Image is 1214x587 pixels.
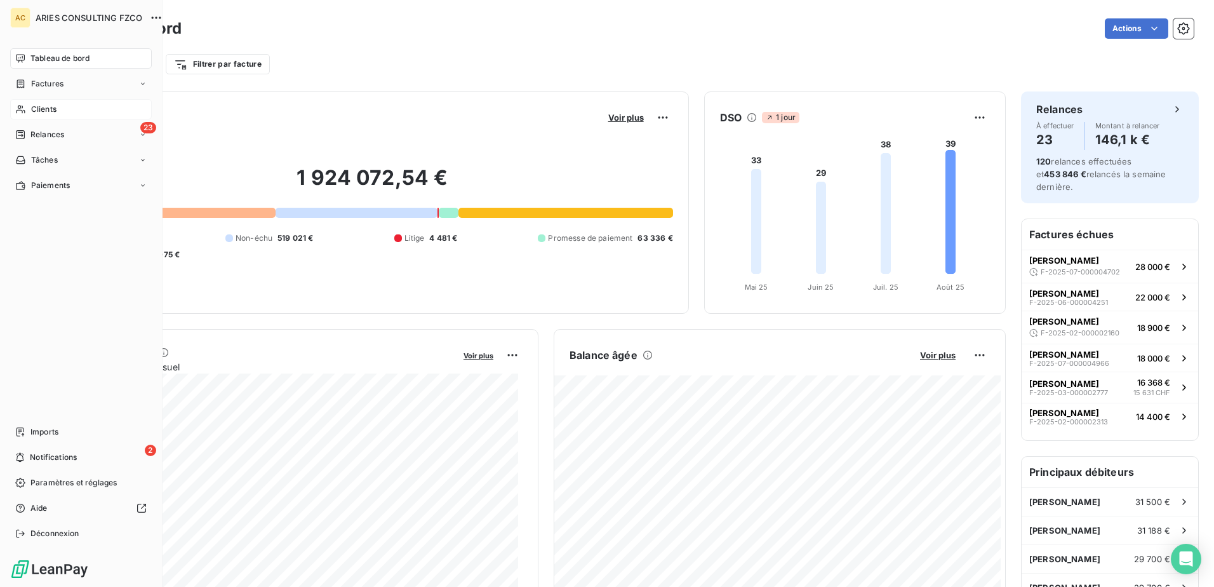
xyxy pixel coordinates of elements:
a: Paiements [10,175,152,196]
span: Litige [404,233,425,244]
button: [PERSON_NAME]F-2025-03-00000277716 368 €15 631 CHF [1022,372,1198,403]
h6: Balance âgée [570,347,637,363]
span: 16 368 € [1137,377,1170,388]
span: Chiffre d'affaires mensuel [72,360,455,374]
span: 28 000 € [1135,262,1170,272]
span: 120 [1036,156,1051,166]
span: F-2025-03-000002777 [1029,389,1108,396]
button: Voir plus [460,349,497,361]
a: Tâches [10,150,152,170]
span: relances effectuées et relancés la semaine dernière. [1036,156,1166,192]
a: Aide [10,498,152,518]
div: AC [10,8,30,28]
span: Voir plus [608,112,644,123]
span: 23 [140,122,156,133]
span: [PERSON_NAME] [1029,316,1099,327]
span: Clients [31,104,57,115]
button: Voir plus [604,112,648,123]
span: 453 846 € [1044,169,1086,179]
h6: DSO [720,110,742,125]
span: F-2025-06-000004251 [1029,299,1108,306]
span: À effectuer [1036,122,1074,130]
img: Logo LeanPay [10,559,89,579]
button: Actions [1105,18,1168,39]
a: Tableau de bord [10,48,152,69]
button: Voir plus [916,349,959,361]
button: [PERSON_NAME]F-2025-07-00000496618 000 € [1022,344,1198,372]
span: Relances [30,129,64,140]
span: [PERSON_NAME] [1029,288,1099,299]
span: Notifications [30,452,77,463]
span: 18 000 € [1137,353,1170,363]
span: [PERSON_NAME] [1029,525,1100,536]
span: Déconnexion [30,528,79,539]
span: 22 000 € [1135,292,1170,302]
span: F-2025-07-000004966 [1029,360,1109,367]
span: Aide [30,503,48,514]
span: Voir plus [464,351,493,360]
h4: 146,1 k € [1095,130,1160,150]
button: [PERSON_NAME]F-2025-06-00000425122 000 € [1022,283,1198,311]
span: 14 400 € [1136,412,1170,422]
button: [PERSON_NAME]F-2025-02-00000231314 400 € [1022,403,1198,431]
span: 31 188 € [1137,525,1170,536]
span: 4 481 € [429,233,457,244]
span: [PERSON_NAME] [1029,255,1099,266]
a: Paramètres et réglages [10,473,152,493]
span: Factures [31,78,63,90]
span: 519 021 € [277,233,313,244]
span: Montant à relancer [1095,122,1160,130]
a: Imports [10,422,152,442]
button: [PERSON_NAME]F-2025-07-00000470228 000 € [1022,250,1198,283]
span: 15 631 CHF [1133,388,1170,398]
span: 18 900 € [1137,323,1170,333]
span: Non-échu [236,233,272,244]
span: 63 336 € [637,233,672,244]
span: Tableau de bord [30,53,90,64]
span: Paramètres et réglages [30,477,117,489]
h6: Relances [1036,102,1083,117]
span: Promesse de paiement [548,233,632,244]
span: F-2025-07-000004702 [1041,268,1120,276]
tspan: Juil. 25 [873,283,898,292]
span: Voir plus [920,350,956,360]
span: [PERSON_NAME] [1029,379,1099,389]
h6: Principaux débiteurs [1022,457,1198,487]
tspan: Août 25 [937,283,964,292]
tspan: Mai 25 [744,283,768,292]
h6: Factures échues [1022,219,1198,250]
a: Clients [10,99,152,119]
span: F-2025-02-000002313 [1029,418,1108,426]
span: Tâches [31,154,58,166]
span: [PERSON_NAME] [1029,497,1100,507]
div: Open Intercom Messenger [1171,544,1201,574]
span: Paiements [31,180,70,191]
span: ARIES CONSULTING FZCO [36,13,142,23]
button: [PERSON_NAME]F-2025-02-00000216018 900 € [1022,311,1198,344]
span: [PERSON_NAME] [1029,554,1100,564]
span: 2 [145,445,156,456]
span: 29 700 € [1134,554,1170,564]
span: 1 jour [762,112,799,123]
h2: 1 924 072,54 € [72,165,673,203]
span: Imports [30,426,58,438]
span: [PERSON_NAME] [1029,349,1099,360]
h4: 23 [1036,130,1074,150]
span: 31 500 € [1135,497,1170,507]
tspan: Juin 25 [808,283,834,292]
span: [PERSON_NAME] [1029,408,1099,418]
button: Filtrer par facture [166,54,270,74]
a: Factures [10,74,152,94]
a: 23Relances [10,125,152,145]
span: F-2025-02-000002160 [1041,329,1119,337]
